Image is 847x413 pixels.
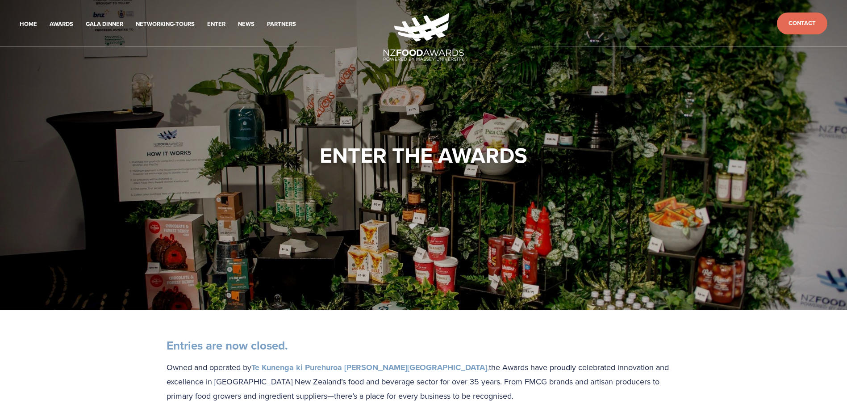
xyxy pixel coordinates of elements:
[207,19,225,29] a: Enter
[238,19,255,29] a: News
[20,19,37,29] a: Home
[251,362,489,373] a: Te Kunenga ki Purehuroa [PERSON_NAME][GEOGRAPHIC_DATA],
[167,337,288,354] strong: Entries are now closed.
[251,362,487,373] strong: Te Kunenga ki Purehuroa [PERSON_NAME][GEOGRAPHIC_DATA]
[777,13,827,34] a: Contact
[86,19,123,29] a: Gala Dinner
[136,19,195,29] a: Networking-Tours
[50,19,73,29] a: Awards
[167,360,681,403] p: Owned and operated by the Awards have proudly celebrated innovation and excellence in [GEOGRAPHIC...
[267,19,296,29] a: Partners
[167,142,681,169] h1: Enter the Awards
